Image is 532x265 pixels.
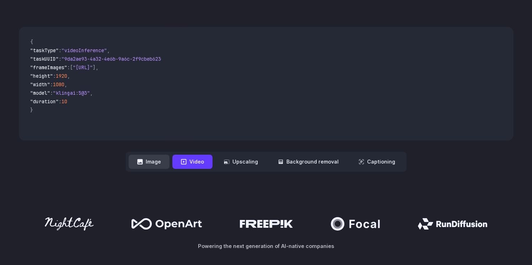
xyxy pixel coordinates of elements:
button: Captioning [350,155,404,169]
span: ] [93,64,96,71]
span: "videoInference" [61,47,107,54]
span: } [30,107,33,113]
span: : [59,56,61,62]
span: , [67,73,70,79]
button: Upscaling [215,155,267,169]
span: : [59,98,61,105]
span: , [96,64,98,71]
span: 1920 [56,73,67,79]
span: [ [70,64,73,71]
span: , [107,47,110,54]
span: : [50,90,53,96]
span: { [30,39,33,45]
button: Background removal [269,155,347,169]
span: "model" [30,90,50,96]
span: "duration" [30,98,59,105]
span: 1080 [53,81,64,88]
span: "taskUUID" [30,56,59,62]
span: "frameImages" [30,64,67,71]
span: "[URL]" [73,64,93,71]
span: "9da2ae93-4a32-4e6b-9a6c-2f9cbeb62301" [61,56,170,62]
span: , [64,81,67,88]
span: : [67,64,70,71]
span: : [53,73,56,79]
button: Video [172,155,213,169]
span: : [50,81,53,88]
span: 10 [61,98,67,105]
span: , [90,90,93,96]
span: "taskType" [30,47,59,54]
span: "height" [30,73,53,79]
span: "width" [30,81,50,88]
button: Image [129,155,170,169]
p: Powering the next generation of AI-native companies [19,242,514,250]
span: "klingai:5@3" [53,90,90,96]
span: : [59,47,61,54]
